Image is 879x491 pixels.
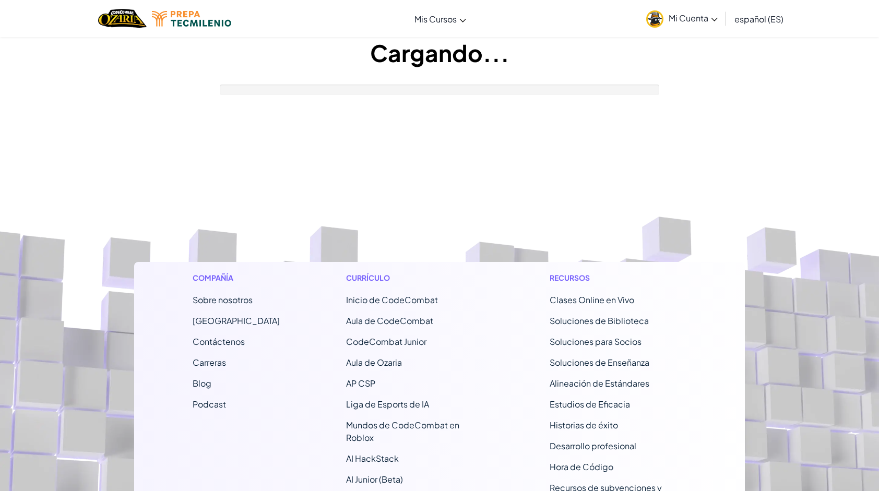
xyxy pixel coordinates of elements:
a: Soluciones de Enseñanza [550,357,649,368]
a: Alineación de Estándares [550,378,649,389]
a: Desarrollo profesional [550,440,636,451]
a: AP CSP [346,378,375,389]
a: Soluciones de Biblioteca [550,315,649,326]
a: Aula de Ozaria [346,357,402,368]
a: Soluciones para Socios [550,336,642,347]
a: Blog [193,378,211,389]
img: Home [98,8,147,29]
a: Mi Cuenta [641,2,723,35]
a: [GEOGRAPHIC_DATA] [193,315,280,326]
a: Historias de éxito [550,420,618,430]
img: Tecmilenio logo [152,11,231,27]
a: Clases Online en Vivo [550,294,634,305]
a: Liga de Esports de IA [346,399,429,410]
a: AI HackStack [346,453,399,464]
img: avatar [646,10,663,28]
span: Mi Cuenta [669,13,718,23]
a: Mis Cursos [409,5,471,33]
a: español (ES) [729,5,789,33]
a: Estudios de Eficacia [550,399,630,410]
span: Mis Cursos [414,14,457,25]
span: Inicio de CodeCombat [346,294,438,305]
h1: Compañía [193,272,280,283]
a: Aula de CodeCombat [346,315,433,326]
a: Carreras [193,357,226,368]
a: Ozaria by CodeCombat logo [98,8,147,29]
a: AI Junior (Beta) [346,474,403,485]
a: Podcast [193,399,226,410]
a: Hora de Código [550,461,613,472]
a: CodeCombat Junior [346,336,426,347]
a: Sobre nosotros [193,294,253,305]
span: español (ES) [734,14,783,25]
h1: Currículo [346,272,483,283]
a: Mundos de CodeCombat en Roblox [346,420,459,443]
h1: Recursos [550,272,687,283]
span: Contáctenos [193,336,245,347]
